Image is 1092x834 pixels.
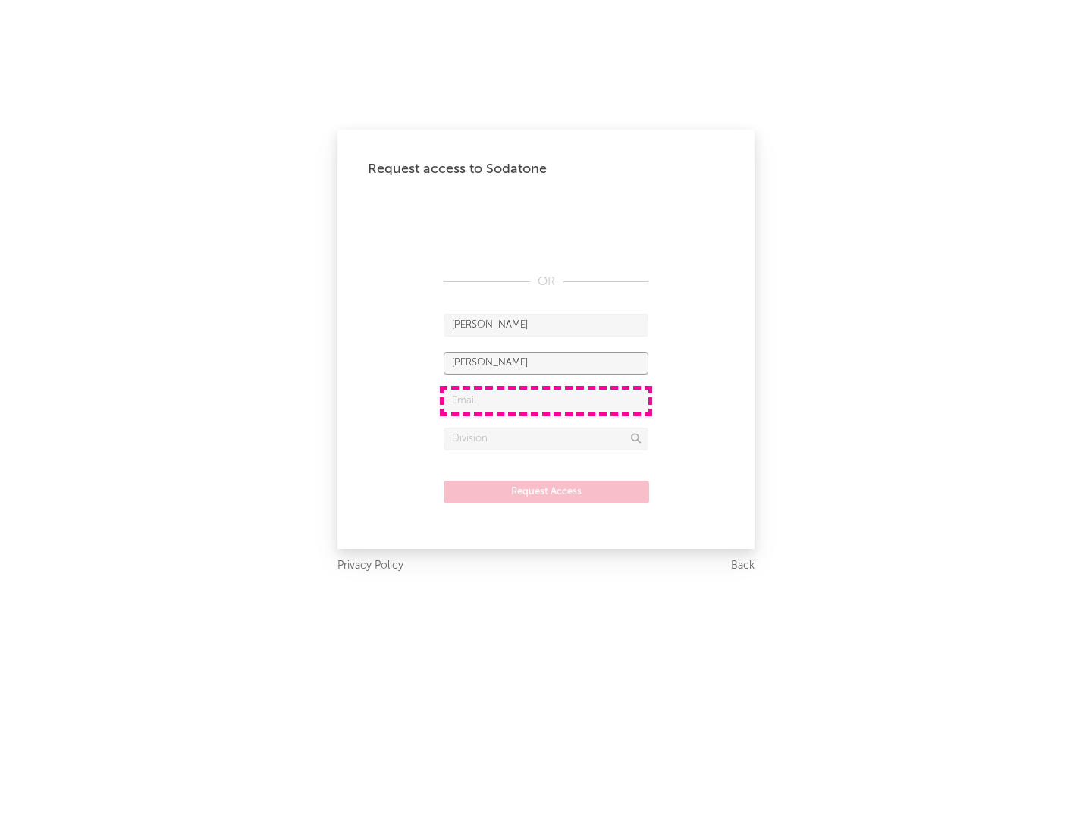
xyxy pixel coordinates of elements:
[337,557,403,575] a: Privacy Policy
[444,314,648,337] input: First Name
[368,160,724,178] div: Request access to Sodatone
[731,557,755,575] a: Back
[444,481,649,503] button: Request Access
[444,390,648,412] input: Email
[444,428,648,450] input: Division
[444,273,648,291] div: OR
[444,352,648,375] input: Last Name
